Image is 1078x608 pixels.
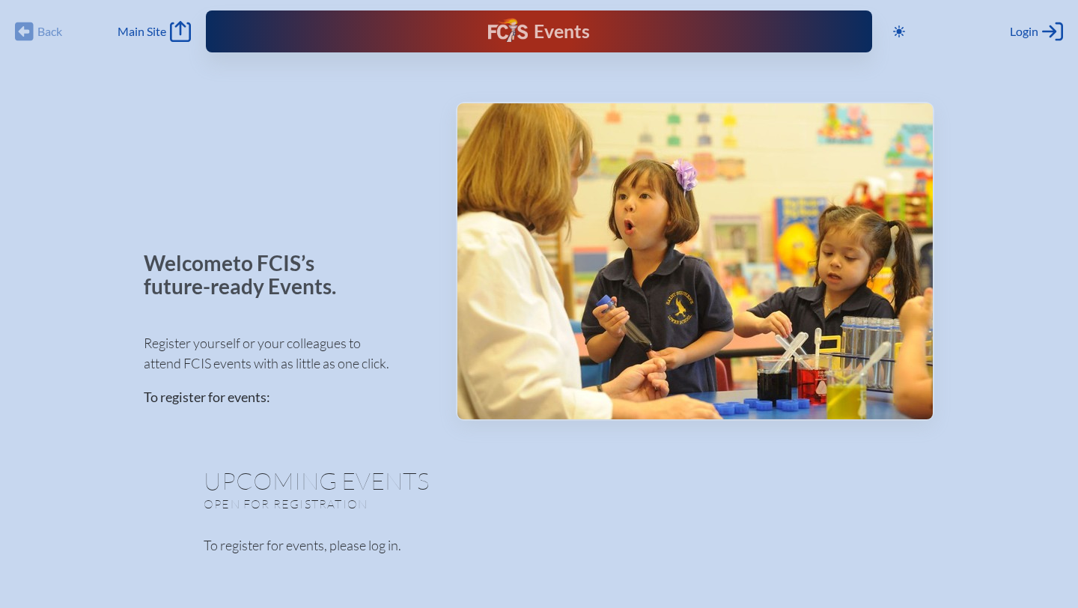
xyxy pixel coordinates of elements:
[204,535,874,556] p: To register for events, please log in.
[144,333,432,374] p: Register yourself or your colleagues to attend FCIS events with as little as one click.
[204,496,599,511] p: Open for registration
[457,103,933,419] img: Events
[204,469,874,493] h1: Upcoming Events
[144,252,353,299] p: Welcome to FCIS’s future-ready Events.
[144,387,432,407] p: To register for events:
[118,24,166,39] span: Main Site
[1010,24,1038,39] span: Login
[118,21,191,42] a: Main Site
[397,18,682,45] div: FCIS Events — Future ready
